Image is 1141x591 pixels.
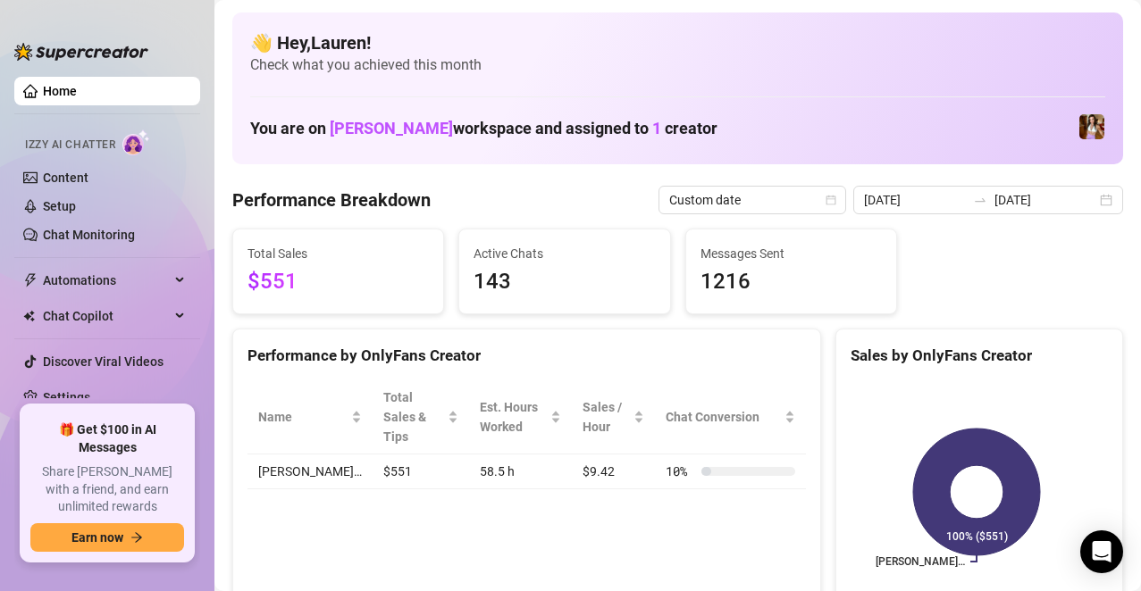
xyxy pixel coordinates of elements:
span: $551 [247,265,429,299]
span: Total Sales [247,244,429,263]
span: Chat Conversion [666,407,781,427]
span: Chat Copilot [43,302,170,330]
span: swap-right [973,193,987,207]
input: Start date [864,190,966,210]
h4: 👋 Hey, Lauren ! [250,30,1105,55]
a: Chat Monitoring [43,228,135,242]
img: Elena [1079,114,1104,139]
text: [PERSON_NAME]… [876,555,965,568]
span: Name [258,407,348,427]
img: AI Chatter [122,129,150,155]
span: 10 % [666,462,694,481]
div: Open Intercom Messenger [1080,530,1123,573]
a: Settings [43,390,90,404]
h4: Performance Breakdown [232,187,431,212]
input: End date [994,190,1096,210]
span: [PERSON_NAME] [330,119,453,137]
span: Earn now [71,530,123,545]
img: logo-BBDzfeDw.svg [14,43,148,61]
span: 1 [652,119,661,137]
h1: You are on workspace and assigned to creator [250,119,717,138]
td: [PERSON_NAME]… [247,454,373,489]
span: thunderbolt [23,273,38,287]
span: Sales / Hour [583,397,630,437]
span: Automations [43,266,170,295]
span: arrow-right [130,531,143,544]
span: Custom date [669,187,835,213]
div: Est. Hours Worked [480,397,547,437]
span: 🎁 Get $100 in AI Messages [30,421,184,456]
td: $551 [373,454,469,489]
th: Total Sales & Tips [373,380,469,454]
a: Home [43,84,77,98]
span: 143 [474,265,655,299]
span: Active Chats [474,244,655,263]
span: Share [PERSON_NAME] with a friend, and earn unlimited rewards [30,463,184,516]
span: Messages Sent [701,244,882,263]
div: Sales by OnlyFans Creator [851,344,1108,368]
th: Name [247,380,373,454]
th: Chat Conversion [655,380,806,454]
th: Sales / Hour [572,380,655,454]
span: 1216 [701,265,882,299]
a: Setup [43,199,76,213]
a: Content [43,171,88,185]
td: 58.5 h [469,454,572,489]
td: $9.42 [572,454,655,489]
div: Performance by OnlyFans Creator [247,344,806,368]
img: Chat Copilot [23,310,35,322]
a: Discover Viral Videos [43,354,164,369]
span: Total Sales & Tips [383,387,444,446]
button: Earn nowarrow-right [30,523,184,552]
span: to [973,193,987,207]
span: Check what you achieved this month [250,55,1105,75]
span: calendar [826,195,836,205]
span: Izzy AI Chatter [25,137,115,154]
